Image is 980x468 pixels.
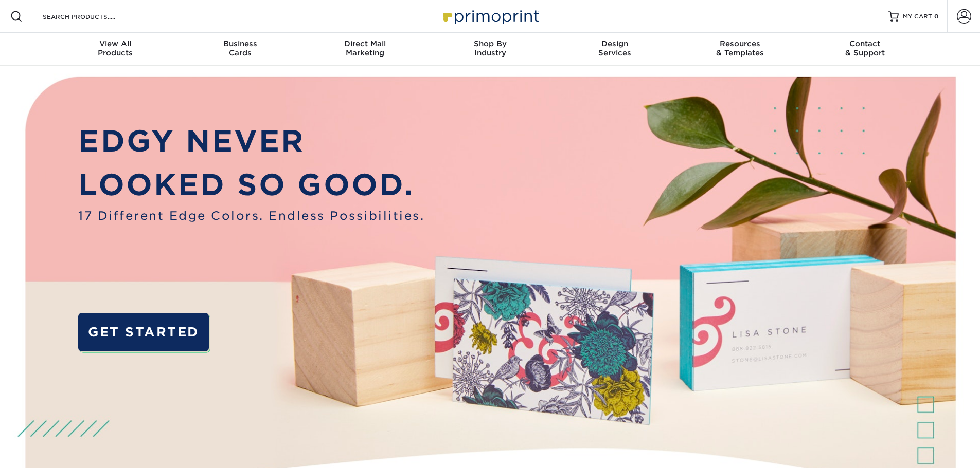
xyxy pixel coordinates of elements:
div: & Templates [678,39,803,58]
span: MY CART [903,12,932,21]
a: Shop ByIndustry [427,33,553,66]
span: Business [177,39,302,48]
p: LOOKED SO GOOD. [78,163,424,207]
div: Industry [427,39,553,58]
a: Resources& Templates [678,33,803,66]
div: Marketing [302,39,427,58]
p: EDGY NEVER [78,119,424,163]
span: 17 Different Edge Colors. Endless Possibilities. [78,207,424,224]
img: Primoprint [439,5,542,27]
span: Contact [803,39,928,48]
a: Direct MailMarketing [302,33,427,66]
div: & Support [803,39,928,58]
a: View AllProducts [53,33,178,66]
div: Services [553,39,678,58]
div: Products [53,39,178,58]
span: Shop By [427,39,553,48]
span: 0 [934,13,939,20]
span: Direct Mail [302,39,427,48]
div: Cards [177,39,302,58]
a: BusinessCards [177,33,302,66]
span: Design [553,39,678,48]
a: Contact& Support [803,33,928,66]
span: View All [53,39,178,48]
span: Resources [678,39,803,48]
a: DesignServices [553,33,678,66]
a: GET STARTED [78,313,208,351]
input: SEARCH PRODUCTS..... [42,10,142,23]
